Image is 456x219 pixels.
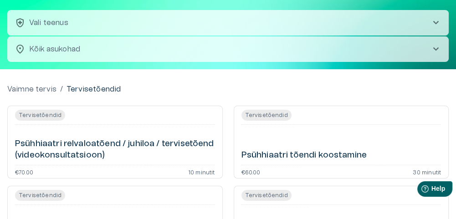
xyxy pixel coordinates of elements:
p: Tervisetõendid [67,84,121,95]
span: chevron_right [430,17,441,28]
button: health_and_safetyVali teenuschevron_right [7,10,449,36]
h6: Psühhiaatri tõendi koostamine [241,150,367,161]
p: Kõik asukohad [29,44,416,55]
p: / [60,84,63,95]
span: Tervisetõendid [241,110,292,121]
a: Open service booking details [7,106,223,178]
span: health_and_safety [15,17,26,28]
span: location_on [15,44,26,55]
p: €70.00 [15,169,33,174]
p: Vali teenus [29,17,68,28]
p: 10 minutit [188,169,215,174]
p: 30 minutit [413,169,441,174]
h6: Psühhiaatri relvaloatõend / juhiloa / tervisetõend (videokonsultatsioon) [15,138,215,161]
p: €60.00 [241,169,261,174]
span: chevron_right [430,44,441,55]
span: Tervisetõendid [241,190,292,201]
span: Tervisetõendid [15,190,65,201]
iframe: Help widget launcher [385,178,456,203]
a: Open service booking details [234,106,449,178]
span: Tervisetõendid [15,110,65,121]
a: Vaimne tervis [7,84,56,95]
